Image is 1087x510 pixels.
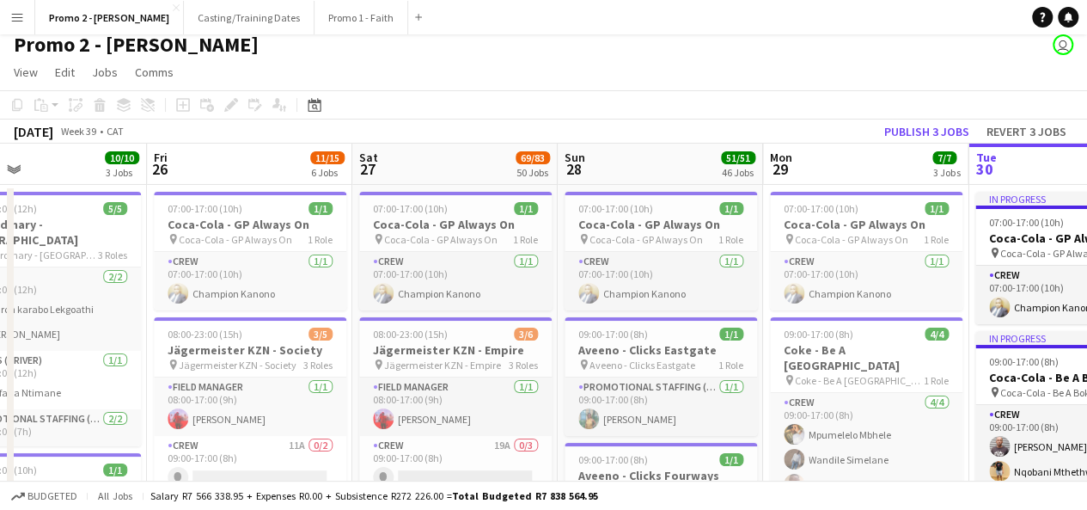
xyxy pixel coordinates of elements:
[514,328,538,341] span: 3/6
[513,233,538,246] span: 1 Role
[565,217,757,232] h3: Coca-Cola - GP Always On
[308,202,333,215] span: 1/1
[154,342,346,358] h3: Jägermeister KZN - Society
[105,151,139,164] span: 10/10
[589,359,695,372] span: Aveeno - Clicks Eastgate
[989,355,1059,368] span: 09:00-17:00 (8h)
[310,151,345,164] span: 11/15
[565,378,757,436] app-card-role: Promotional Staffing (Brand Ambassadors)1/109:00-17:00 (8h)[PERSON_NAME]
[989,216,1064,229] span: 07:00-17:00 (10h)
[980,120,1073,143] button: Revert 3 jobs
[35,1,184,34] button: Promo 2 - [PERSON_NAME]
[357,159,378,179] span: 27
[154,192,346,310] div: 07:00-17:00 (10h)1/1Coca-Cola - GP Always On Coca-Cola - GP Always On1 RoleCrew1/107:00-17:00 (10...
[770,252,962,310] app-card-role: Crew1/107:00-17:00 (10h)Champion Kanono
[359,378,552,436] app-card-role: Field Manager1/108:00-17:00 (9h)[PERSON_NAME]
[168,202,242,215] span: 07:00-17:00 (10h)
[565,317,757,436] app-job-card: 09:00-17:00 (8h)1/1Aveeno - Clicks Eastgate Aveeno - Clicks Eastgate1 RolePromotional Staffing (B...
[373,202,448,215] span: 07:00-17:00 (10h)
[359,252,552,310] app-card-role: Crew1/107:00-17:00 (10h)Champion Kanono
[578,328,648,341] span: 09:00-17:00 (8h)
[359,217,552,232] h3: Coca-Cola - GP Always On
[359,342,552,358] h3: Jägermeister KZN - Empire
[770,217,962,232] h3: Coca-Cola - GP Always On
[179,359,296,372] span: Jägermeister KZN - Society
[359,150,378,165] span: Sat
[107,125,124,138] div: CAT
[14,65,38,80] span: View
[565,252,757,310] app-card-role: Crew1/107:00-17:00 (10h)Champion Kanono
[784,202,858,215] span: 07:00-17:00 (10h)
[179,233,292,246] span: Coca-Cola - GP Always On
[589,233,703,246] span: Coca-Cola - GP Always On
[718,233,743,246] span: 1 Role
[932,151,956,164] span: 7/7
[578,453,648,466] span: 09:00-17:00 (8h)
[514,202,538,215] span: 1/1
[565,150,585,165] span: Sun
[103,202,127,215] span: 5/5
[154,378,346,436] app-card-role: Field Manager1/108:00-17:00 (9h)[PERSON_NAME]
[48,61,82,83] a: Edit
[85,61,125,83] a: Jobs
[128,61,180,83] a: Comms
[719,202,743,215] span: 1/1
[718,359,743,372] span: 1 Role
[770,192,962,310] app-job-card: 07:00-17:00 (10h)1/1Coca-Cola - GP Always On Coca-Cola - GP Always On1 RoleCrew1/107:00-17:00 (10...
[314,1,408,34] button: Promo 1 - Faith
[565,468,757,499] h3: Aveeno - Clicks Fourways Mall
[57,125,100,138] span: Week 39
[359,192,552,310] app-job-card: 07:00-17:00 (10h)1/1Coca-Cola - GP Always On Coca-Cola - GP Always On1 RoleCrew1/107:00-17:00 (10...
[973,159,996,179] span: 30
[516,151,550,164] span: 69/83
[154,252,346,310] app-card-role: Crew1/107:00-17:00 (10h)Champion Kanono
[168,328,242,341] span: 08:00-23:00 (15h)
[303,359,333,372] span: 3 Roles
[565,192,757,310] app-job-card: 07:00-17:00 (10h)1/1Coca-Cola - GP Always On Coca-Cola - GP Always On1 RoleCrew1/107:00-17:00 (10...
[150,489,598,502] div: Salary R7 566 338.95 + Expenses R0.00 + Subsistence R272 226.00 =
[14,32,259,58] h1: Promo 2 - [PERSON_NAME]
[452,489,598,502] span: Total Budgeted R7 838 564.95
[98,249,127,261] span: 3 Roles
[95,489,136,502] span: All jobs
[184,1,314,34] button: Casting/Training Dates
[9,487,80,506] button: Budgeted
[933,166,960,179] div: 3 Jobs
[308,233,333,246] span: 1 Role
[154,150,168,165] span: Fri
[509,359,538,372] span: 3 Roles
[924,374,949,387] span: 1 Role
[92,65,118,80] span: Jobs
[106,166,138,179] div: 3 Jobs
[722,166,754,179] div: 46 Jobs
[784,328,853,341] span: 09:00-17:00 (8h)
[14,123,53,140] div: [DATE]
[151,159,168,179] span: 26
[565,342,757,358] h3: Aveeno - Clicks Eastgate
[562,159,585,179] span: 28
[770,150,792,165] span: Mon
[384,359,501,372] span: Jägermeister KZN - Empire
[719,453,743,466] span: 1/1
[767,159,792,179] span: 29
[7,61,45,83] a: View
[311,166,344,179] div: 6 Jobs
[925,328,949,341] span: 4/4
[770,342,962,373] h3: Coke - Be A [GEOGRAPHIC_DATA]
[877,120,976,143] button: Publish 3 jobs
[975,150,996,165] span: Tue
[55,65,75,80] span: Edit
[384,233,498,246] span: Coca-Cola - GP Always On
[27,490,77,502] span: Budgeted
[373,328,448,341] span: 08:00-23:00 (15h)
[103,464,127,476] span: 1/1
[516,166,549,179] div: 50 Jobs
[578,202,653,215] span: 07:00-17:00 (10h)
[795,374,924,387] span: Coke - Be A [GEOGRAPHIC_DATA]
[925,202,949,215] span: 1/1
[154,217,346,232] h3: Coca-Cola - GP Always On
